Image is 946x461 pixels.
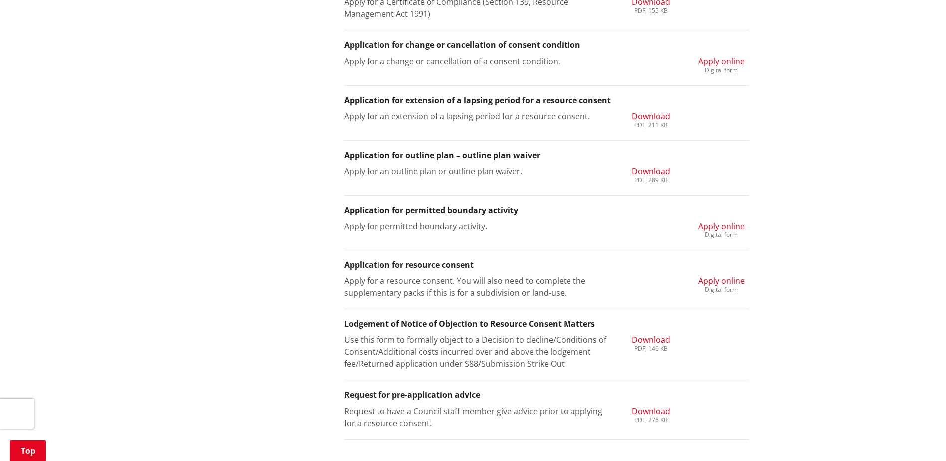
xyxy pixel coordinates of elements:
p: Apply for an outline plan or outline plan waiver. [344,165,609,177]
span: Download [632,334,670,345]
a: Apply online Digital form [698,55,745,73]
iframe: Messenger Launcher [900,419,936,455]
h3: Application for change or cancellation of consent condition [344,40,749,50]
span: Download [632,166,670,177]
p: Use this form to formally object to a Decision to decline/Conditions of Consent/Additional costs ... [344,334,609,370]
div: Digital form [698,67,745,73]
a: Apply online Digital form [698,275,745,293]
span: Apply online [698,275,745,286]
p: Apply for an extension of a lapsing period for a resource consent. [344,110,609,122]
p: Apply for permitted boundary activity. [344,220,609,232]
a: Download PDF, 289 KB [632,165,670,183]
div: PDF, 155 KB [632,8,670,14]
span: Apply online [698,221,745,231]
div: Digital form [698,287,745,293]
a: Download PDF, 276 KB [632,405,670,423]
div: Digital form [698,232,745,238]
a: Top [10,440,46,461]
span: Download [632,111,670,122]
h3: Lodgement of Notice of Objection to Resource Consent Matters [344,319,749,329]
h3: Application for extension of a lapsing period for a resource consent [344,96,749,105]
h3: Application for outline plan – outline plan waiver [344,151,749,160]
h3: Application for permitted boundary activity [344,206,749,215]
p: Apply for a resource consent. You will also need to complete the supplementary packs if this is f... [344,275,609,299]
span: Apply online [698,56,745,67]
p: Apply for a change or cancellation of a consent condition. [344,55,609,67]
div: PDF, 289 KB [632,177,670,183]
a: Download PDF, 146 KB [632,334,670,352]
h3: Application for resource consent [344,260,749,270]
div: PDF, 276 KB [632,417,670,423]
div: PDF, 211 KB [632,122,670,128]
p: Request to have a Council staff member give advice prior to applying for a resource consent. [344,405,609,429]
span: Download [632,406,670,417]
a: Apply online Digital form [698,220,745,238]
h3: Request for pre-application advice [344,390,749,400]
div: PDF, 146 KB [632,346,670,352]
a: Download PDF, 211 KB [632,110,670,128]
